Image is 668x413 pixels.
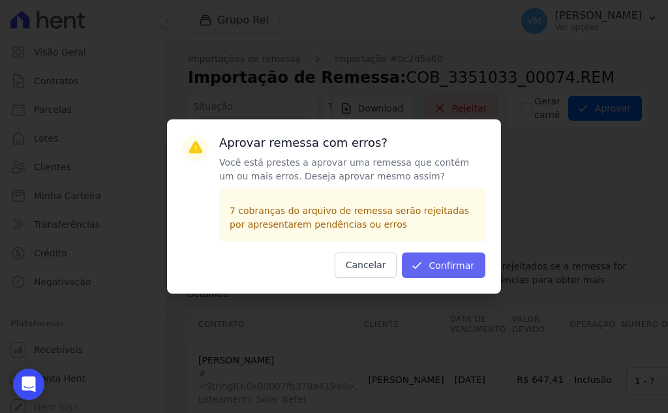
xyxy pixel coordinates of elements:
[230,204,475,232] p: 7 cobranças do arquivo de remessa serão rejeitadas por apresentarem pendências ou erros
[219,135,485,151] h3: Aprovar remessa com erros?
[402,252,485,278] button: Confirmar
[335,252,397,278] button: Cancelar
[13,369,44,400] div: Open Intercom Messenger
[219,156,485,183] p: Você está prestes a aprovar uma remessa que contém um ou mais erros. Deseja aprovar mesmo assim?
